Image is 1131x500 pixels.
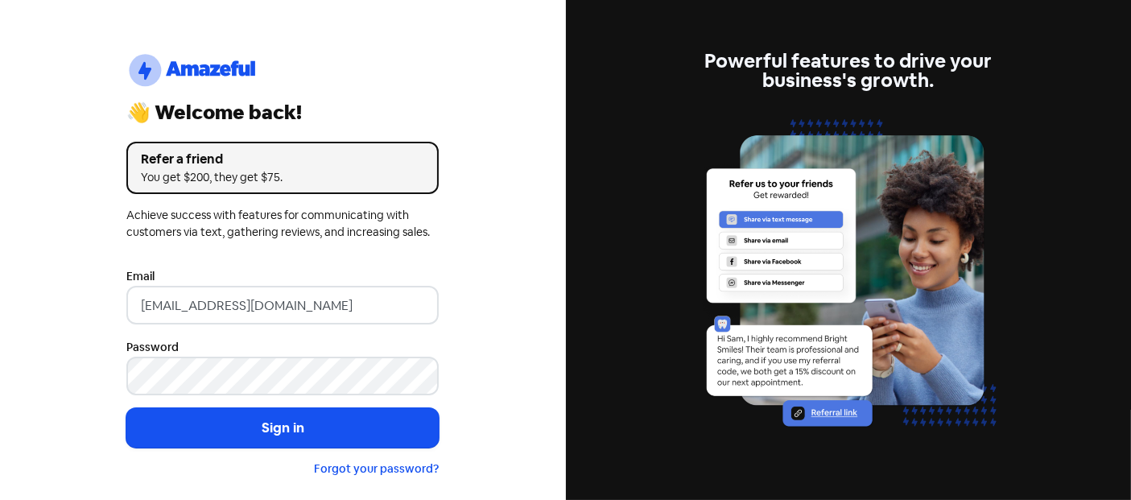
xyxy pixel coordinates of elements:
[126,339,179,356] label: Password
[126,408,439,448] button: Sign in
[692,52,1005,90] div: Powerful features to drive your business's growth.
[314,461,439,476] a: Forgot your password?
[126,103,439,122] div: 👋 Welcome back!
[692,110,1005,457] img: referrals
[126,207,439,241] div: Achieve success with features for communicating with customers via text, gathering reviews, and i...
[126,268,155,285] label: Email
[141,169,424,186] div: You get $200, they get $75.
[126,286,439,324] input: Enter your email address...
[141,150,424,169] div: Refer a friend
